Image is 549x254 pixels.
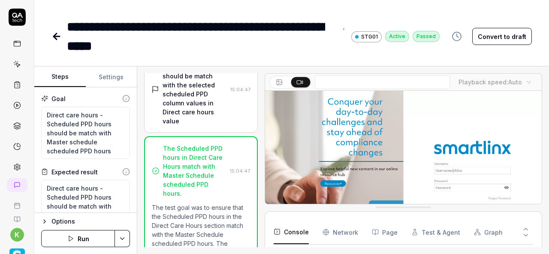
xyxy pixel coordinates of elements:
button: Graph [474,220,503,244]
div: Expected result [51,167,98,176]
button: Test & Agent [411,220,460,244]
a: Book a call with us [3,195,30,209]
button: Settings [86,67,137,87]
div: Active [385,31,409,42]
div: The Scheduled PPD hours in Direct Care Hours match with Master Schedule scheduled PPD hours. [163,144,226,198]
button: Run [41,230,115,247]
button: Console [274,220,309,244]
a: STG01 [351,31,382,42]
button: Convert to draft [472,28,532,45]
button: Steps [34,67,86,87]
div: Goal [51,94,66,103]
time: 15:04:47 [230,168,250,174]
button: Page [372,220,398,244]
button: View version history [446,28,467,45]
a: Documentation [3,209,30,223]
div: Verify the PPD value on the saved date should be match with the selected scheduled PPD column val... [163,54,227,126]
div: Options [51,216,130,227]
button: Options [41,216,130,227]
div: Passed [413,31,440,42]
button: Network [323,220,358,244]
button: k [10,228,24,242]
div: Playback speed: [459,78,522,87]
span: STG01 [361,33,378,41]
a: New conversation [7,178,27,192]
time: 15:04:47 [230,87,250,93]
